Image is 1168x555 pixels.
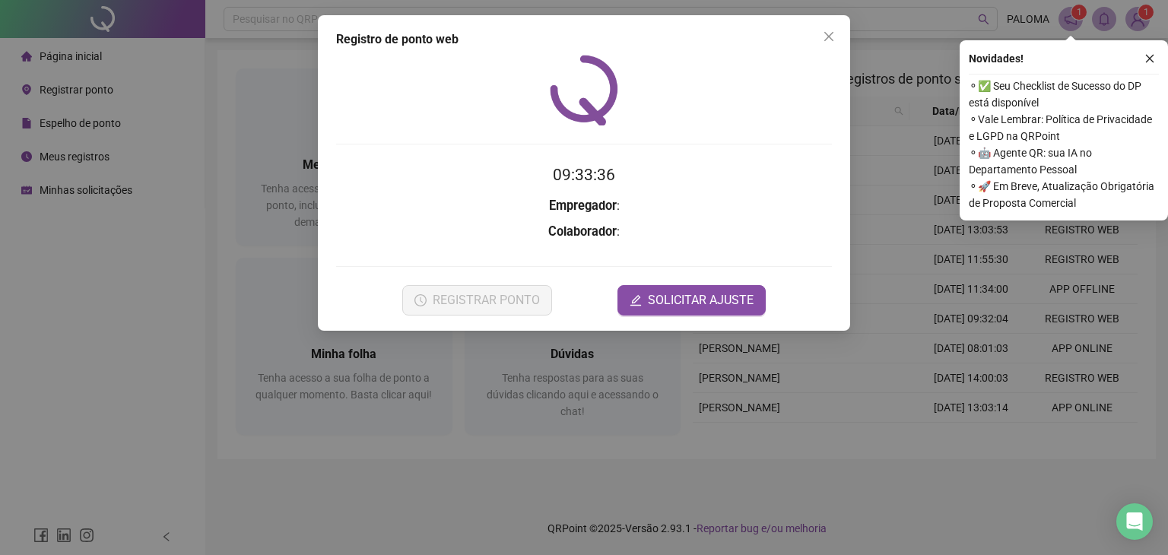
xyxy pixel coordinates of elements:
[550,55,618,125] img: QRPoint
[969,78,1159,111] span: ⚬ ✅ Seu Checklist de Sucesso do DP está disponível
[969,178,1159,211] span: ⚬ 🚀 Em Breve, Atualização Obrigatória de Proposta Comercial
[969,111,1159,144] span: ⚬ Vale Lembrar: Política de Privacidade e LGPD na QRPoint
[630,294,642,306] span: edit
[336,196,832,216] h3: :
[549,198,617,213] strong: Empregador
[1116,503,1153,540] div: Open Intercom Messenger
[548,224,617,239] strong: Colaborador
[817,24,841,49] button: Close
[1144,53,1155,64] span: close
[336,222,832,242] h3: :
[823,30,835,43] span: close
[402,285,552,316] button: REGISTRAR PONTO
[969,50,1024,67] span: Novidades !
[553,166,615,184] time: 09:33:36
[969,144,1159,178] span: ⚬ 🤖 Agente QR: sua IA no Departamento Pessoal
[648,291,754,309] span: SOLICITAR AJUSTE
[336,30,832,49] div: Registro de ponto web
[617,285,766,316] button: editSOLICITAR AJUSTE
